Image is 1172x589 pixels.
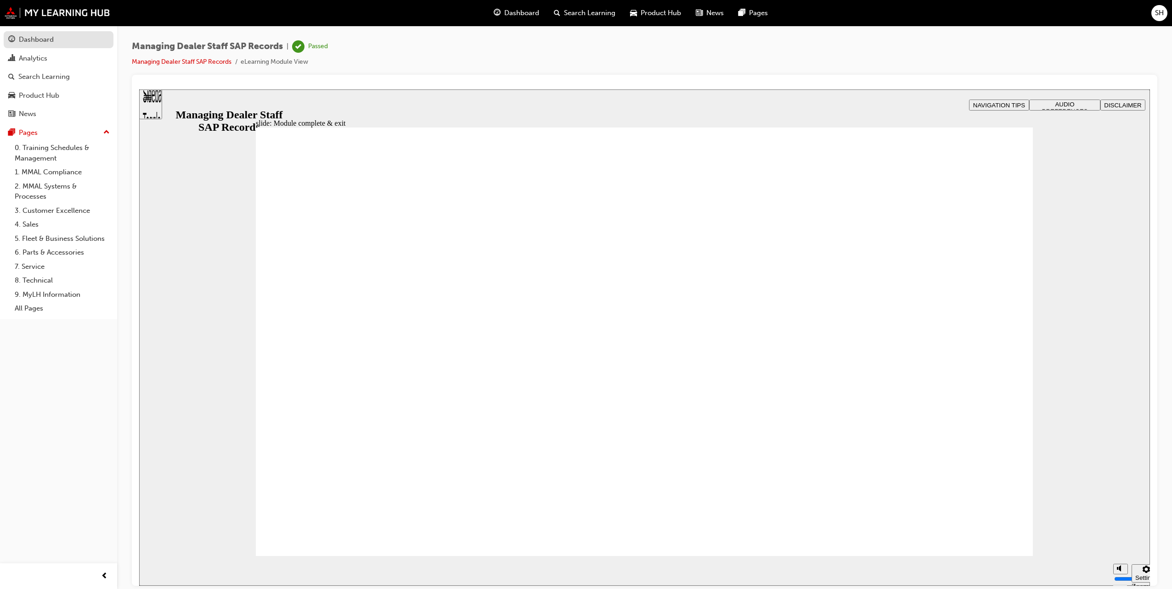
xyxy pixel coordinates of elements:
span: car-icon [8,92,15,100]
div: Search Learning [18,72,70,82]
div: Settings [996,485,1018,492]
img: mmal [5,7,110,19]
span: car-icon [630,7,637,19]
span: Search Learning [564,8,615,18]
span: NAVIGATION TIPS [834,12,886,19]
input: volume [975,486,1034,493]
a: 6. Parts & Accessories [11,245,113,260]
a: Analytics [4,50,113,67]
span: pages-icon [738,7,745,19]
span: Managing Dealer Staff SAP Records [132,41,283,52]
a: 9. MyLH Information [11,288,113,302]
a: Managing Dealer Staff SAP Records [132,58,231,66]
button: Settings [992,475,1022,493]
a: 2. MMAL Systems & Processes [11,179,113,204]
label: Zoom to fit [992,493,1010,517]
a: Dashboard [4,31,113,48]
span: News [706,8,724,18]
a: 7. Service [11,260,113,274]
a: Product Hub [4,87,113,104]
button: NAVIGATION TIPS [830,10,890,21]
a: search-iconSearch Learning [547,4,623,22]
a: car-iconProduct Hub [623,4,688,22]
div: Passed [308,42,328,51]
a: 3. Customer Excellence [11,204,113,218]
span: | [287,41,288,52]
div: Dashboard [19,34,54,45]
span: AUDIO PREFERENCES [903,11,949,25]
span: chart-icon [8,55,15,63]
li: eLearning Module View [241,57,308,67]
span: search-icon [8,73,15,81]
button: SH [1151,5,1167,21]
button: Pages [4,124,113,141]
a: News [4,106,113,122]
button: DashboardAnalyticsSearch LearningProduct HubNews [4,29,113,124]
span: Product Hub [641,8,681,18]
a: 1. MMAL Compliance [11,165,113,179]
button: AUDIO PREFERENCES [890,10,961,21]
div: Product Hub [19,90,59,101]
span: guage-icon [8,36,15,44]
span: SH [1155,8,1164,18]
div: misc controls [969,467,1006,496]
span: up-icon [103,127,110,139]
span: DISCLAIMER [965,12,1002,19]
button: Mute (Ctrl+Alt+M) [974,474,989,485]
a: Search Learning [4,68,113,85]
a: All Pages [11,301,113,316]
div: Analytics [19,53,47,64]
span: learningRecordVerb_PASS-icon [292,40,304,53]
a: 0. Training Schedules & Management [11,141,113,165]
a: 5. Fleet & Business Solutions [11,232,113,246]
a: news-iconNews [688,4,731,22]
a: guage-iconDashboard [486,4,547,22]
span: news-icon [8,110,15,118]
span: guage-icon [494,7,501,19]
span: Pages [749,8,768,18]
span: prev-icon [101,571,108,582]
div: Pages [19,128,38,138]
span: news-icon [696,7,703,19]
a: pages-iconPages [731,4,775,22]
span: Dashboard [504,8,539,18]
span: search-icon [554,7,560,19]
span: pages-icon [8,129,15,137]
button: DISCLAIMER [961,10,1006,21]
div: News [19,109,36,119]
a: 8. Technical [11,273,113,288]
a: 4. Sales [11,217,113,232]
